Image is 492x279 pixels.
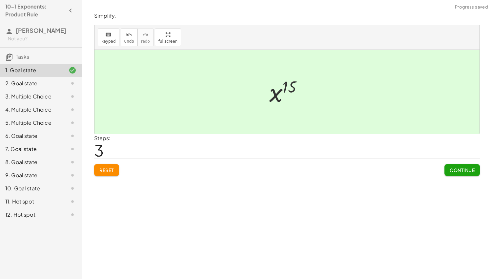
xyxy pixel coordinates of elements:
[94,164,119,176] button: Reset
[69,211,76,219] i: Task not started.
[124,39,134,44] span: undo
[105,31,112,39] i: keyboard
[69,119,76,127] i: Task not started.
[5,66,58,74] div: 1. Goal state
[5,198,58,205] div: 11. Hot spot
[69,145,76,153] i: Task not started.
[69,198,76,205] i: Task not started.
[141,39,150,44] span: redo
[155,29,181,46] button: fullscreen
[5,106,58,114] div: 4. Multiple Choice
[69,171,76,179] i: Task not started.
[8,35,76,42] div: Not you?
[5,3,65,18] h4: 10-1 Exponents: Product Rule
[5,158,58,166] div: 8. Goal state
[444,164,480,176] button: Continue
[5,132,58,140] div: 6. Goal state
[69,184,76,192] i: Task not started.
[69,106,76,114] i: Task not started.
[5,93,58,100] div: 3. Multiple Choice
[69,158,76,166] i: Task not started.
[5,211,58,219] div: 12. Hot spot
[158,39,177,44] span: fullscreen
[69,132,76,140] i: Task not started.
[101,39,116,44] span: keypad
[94,135,111,141] label: Steps:
[16,53,29,60] span: Tasks
[450,167,475,173] span: Continue
[455,4,488,11] span: Progress saved
[121,29,138,46] button: undoundo
[99,167,114,173] span: Reset
[5,119,58,127] div: 5. Multiple Choice
[142,31,149,39] i: redo
[16,27,66,34] span: [PERSON_NAME]
[69,66,76,74] i: Task finished and correct.
[5,184,58,192] div: 10. Goal state
[94,12,480,20] p: Simplify.
[94,140,104,160] span: 3
[69,93,76,100] i: Task not started.
[5,171,58,179] div: 9. Goal state
[98,29,119,46] button: keyboardkeypad
[5,79,58,87] div: 2. Goal state
[126,31,132,39] i: undo
[69,79,76,87] i: Task not started.
[5,145,58,153] div: 7. Goal state
[137,29,154,46] button: redoredo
